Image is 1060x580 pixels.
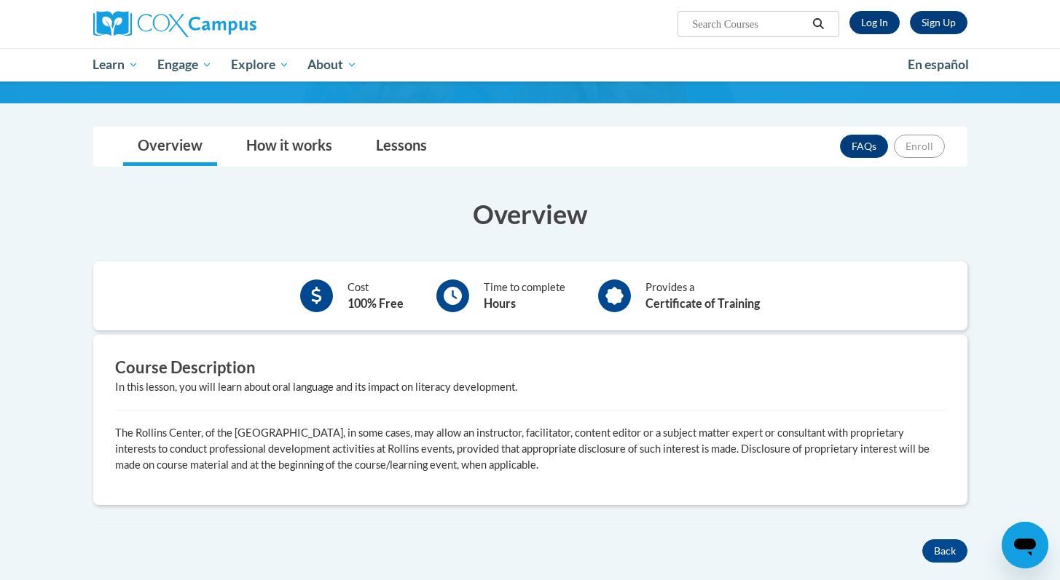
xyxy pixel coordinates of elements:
[691,15,807,33] input: Search Courses
[348,296,404,310] b: 100% Free
[898,49,978,80] a: En español
[115,357,946,379] h3: Course Description
[298,48,366,82] a: About
[84,48,149,82] a: Learn
[840,135,888,158] a: FAQs
[307,56,357,74] span: About
[908,57,969,72] span: En español
[115,425,946,473] p: The Rollins Center, of the [GEOGRAPHIC_DATA], in some cases, may allow an instructor, facilitator...
[922,539,967,563] button: Back
[807,15,829,33] button: Search
[115,379,946,395] div: In this lesson, you will learn about oral language and its impact on literacy development.
[361,127,441,166] a: Lessons
[894,135,945,158] button: Enroll
[231,56,289,74] span: Explore
[71,48,989,82] div: Main menu
[93,56,138,74] span: Learn
[221,48,299,82] a: Explore
[910,11,967,34] a: Register
[148,48,221,82] a: Engage
[645,279,760,312] div: Provides a
[484,296,516,310] b: Hours
[348,279,404,312] div: Cost
[123,127,217,166] a: Overview
[157,56,212,74] span: Engage
[93,196,967,232] h3: Overview
[849,11,900,34] a: Log In
[93,11,256,37] img: Cox Campus
[645,296,760,310] b: Certificate of Training
[484,279,565,312] div: Time to complete
[232,127,347,166] a: How it works
[1002,522,1048,568] iframe: Button to launch messaging window
[93,11,370,37] a: Cox Campus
